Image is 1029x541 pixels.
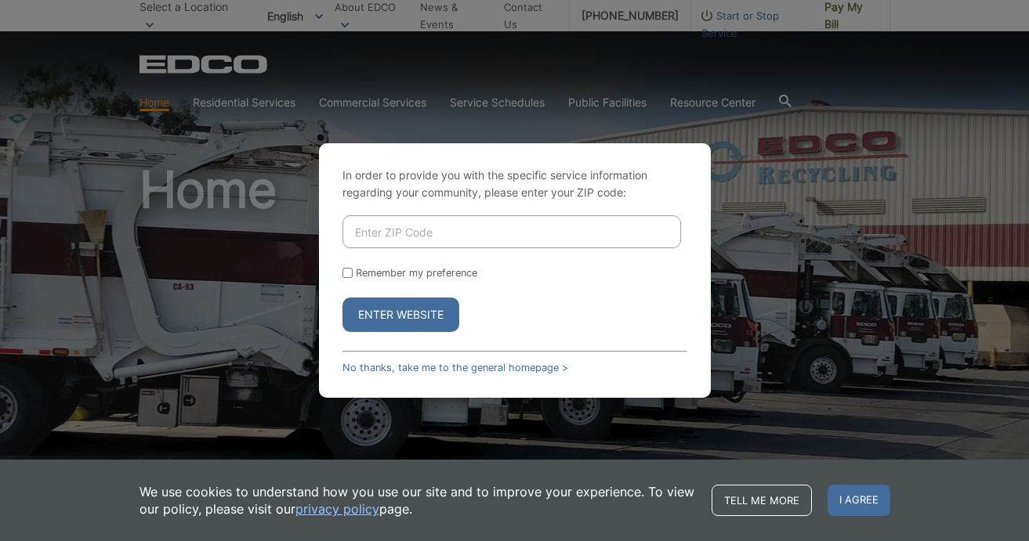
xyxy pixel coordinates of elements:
span: I agree [828,485,890,516]
label: Remember my preference [356,267,477,279]
p: We use cookies to understand how you use our site and to improve your experience. To view our pol... [139,483,696,518]
button: Enter Website [342,298,459,332]
p: In order to provide you with the specific service information regarding your community, please en... [342,167,687,201]
a: No thanks, take me to the general homepage > [342,362,568,373]
a: privacy policy [295,500,379,518]
input: Enter ZIP Code [342,215,681,248]
a: Tell me more [712,485,812,516]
